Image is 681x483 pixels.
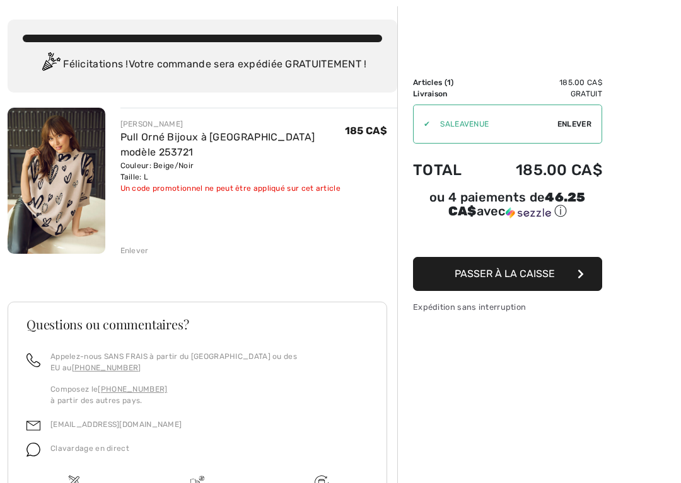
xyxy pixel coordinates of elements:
[413,77,481,88] td: Articles ( )
[120,131,315,158] a: Pull Orné Bijoux à [GEOGRAPHIC_DATA] modèle 253721
[447,78,451,87] span: 1
[38,52,63,77] img: Congratulation2.svg
[120,245,149,256] div: Enlever
[414,118,430,130] div: ✔
[413,301,602,313] div: Expédition sans interruption
[413,191,602,220] div: ou 4 paiements de avec
[413,257,602,291] button: Passer à la caisse
[430,105,557,143] input: Code promo
[481,149,602,191] td: 185.00 CA$
[23,52,382,77] div: Félicitations ! Votre commande sera expédiée GRATUITEMENT !
[345,125,387,137] span: 185 CA$
[50,444,129,453] span: Clavardage en direct
[413,149,481,191] td: Total
[413,191,602,224] div: ou 4 paiements de46.25 CA$avecSezzle Cliquez pour en savoir plus sur Sezzle
[448,190,586,219] span: 46.25 CA$
[120,183,345,194] div: Un code promotionnel ne peut être appliqué sur cet article
[557,118,591,130] span: Enlever
[26,353,40,367] img: call
[481,88,602,99] td: Gratuit
[506,207,551,219] img: Sezzle
[120,118,345,130] div: [PERSON_NAME]
[72,363,141,372] a: [PHONE_NUMBER]
[455,268,555,280] span: Passer à la caisse
[8,108,105,254] img: Pull Orné Bijoux à Col Montant modèle 253721
[26,419,40,433] img: email
[50,420,182,429] a: [EMAIL_ADDRESS][DOMAIN_NAME]
[50,351,368,373] p: Appelez-nous SANS FRAIS à partir du [GEOGRAPHIC_DATA] ou des EU au
[50,384,368,406] p: Composez le à partir des autres pays.
[98,385,167,394] a: [PHONE_NUMBER]
[413,224,602,253] iframe: PayPal-paypal
[26,443,40,457] img: chat
[120,160,345,183] div: Couleur: Beige/Noir Taille: L
[26,318,368,331] h3: Questions ou commentaires?
[481,77,602,88] td: 185.00 CA$
[413,88,481,99] td: Livraison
